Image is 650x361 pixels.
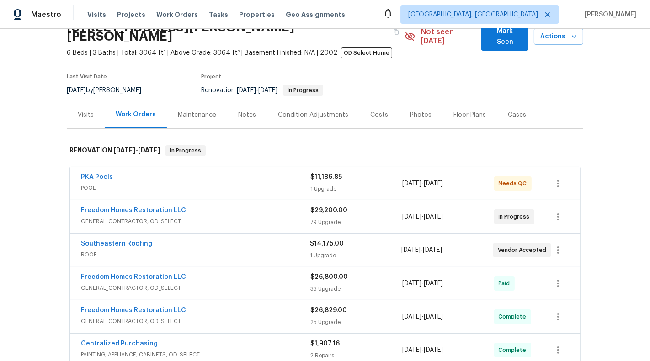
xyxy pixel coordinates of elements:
[402,247,421,253] span: [DATE]
[424,280,443,287] span: [DATE]
[534,28,583,45] button: Actions
[81,207,186,214] a: Freedom Homes Restoration LLC
[408,10,538,19] span: [GEOGRAPHIC_DATA], [GEOGRAPHIC_DATA]
[498,246,550,255] span: Vendor Accepted
[402,280,421,287] span: [DATE]
[388,24,405,40] button: Copy Address
[310,218,402,227] div: 79 Upgrade
[310,207,347,214] span: $29,200.00
[78,110,94,120] div: Visits
[581,10,636,19] span: [PERSON_NAME]
[424,347,443,353] span: [DATE]
[499,312,530,321] span: Complete
[116,110,156,119] div: Work Orders
[402,345,443,355] span: -
[310,174,342,180] span: $11,186.85
[424,214,443,220] span: [DATE]
[258,87,277,94] span: [DATE]
[81,283,310,293] span: GENERAL_CONTRACTOR, OD_SELECT
[489,26,521,48] span: Mark Seen
[402,347,421,353] span: [DATE]
[402,179,443,188] span: -
[541,31,576,42] span: Actions
[69,145,160,156] h6: RENOVATION
[81,350,310,359] span: PAINTING, APPLIANCE, CABINETS, OD_SELECT
[310,274,348,280] span: $26,800.00
[67,74,107,79] span: Last Visit Date
[81,174,113,180] a: PKA Pools
[286,10,345,19] span: Geo Assignments
[499,179,531,188] span: Needs QC
[424,314,443,320] span: [DATE]
[67,23,388,41] h2: [STREET_ADDRESS][PERSON_NAME][PERSON_NAME]
[310,284,402,293] div: 33 Upgrade
[201,87,323,94] span: Renovation
[423,247,442,253] span: [DATE]
[237,87,277,94] span: -
[81,241,152,247] a: Southeastern Roofing
[238,110,256,120] div: Notes
[481,23,528,51] button: Mark Seen
[310,351,402,360] div: 2 Repairs
[156,10,198,19] span: Work Orders
[239,10,275,19] span: Properties
[81,340,158,347] a: Centralized Purchasing
[508,110,526,120] div: Cases
[402,279,443,288] span: -
[67,48,405,58] span: 6 Beds | 3 Baths | Total: 3064 ft² | Above Grade: 3064 ft² | Basement Finished: N/A | 2002
[81,307,186,314] a: Freedom Homes Restoration LLC
[499,279,514,288] span: Paid
[178,110,216,120] div: Maintenance
[67,85,152,96] div: by [PERSON_NAME]
[341,47,392,58] span: OD Select Home
[310,318,402,327] div: 25 Upgrade
[310,251,401,260] div: 1 Upgrade
[499,212,533,221] span: In Progress
[138,147,160,153] span: [DATE]
[402,312,443,321] span: -
[402,180,421,187] span: [DATE]
[284,88,322,93] span: In Progress
[278,110,348,120] div: Condition Adjustments
[370,110,388,120] div: Costs
[310,184,402,194] div: 1 Upgrade
[421,27,476,46] span: Not seen [DATE]
[81,317,310,326] span: GENERAL_CONTRACTOR, OD_SELECT
[402,246,442,255] span: -
[166,146,205,155] span: In Progress
[81,217,310,226] span: GENERAL_CONTRACTOR, OD_SELECT
[81,183,310,193] span: POOL
[67,136,583,165] div: RENOVATION [DATE]-[DATE]In Progress
[31,10,61,19] span: Maestro
[81,250,310,259] span: ROOF
[201,74,221,79] span: Project
[113,147,160,153] span: -
[402,214,421,220] span: [DATE]
[310,241,344,247] span: $14,175.00
[402,314,421,320] span: [DATE]
[113,147,135,153] span: [DATE]
[67,87,86,94] span: [DATE]
[81,274,186,280] a: Freedom Homes Restoration LLC
[87,10,106,19] span: Visits
[310,340,340,347] span: $1,907.16
[453,110,486,120] div: Floor Plans
[410,110,432,120] div: Photos
[499,345,530,355] span: Complete
[402,212,443,221] span: -
[237,87,256,94] span: [DATE]
[117,10,145,19] span: Projects
[310,307,347,314] span: $26,829.00
[209,11,228,18] span: Tasks
[424,180,443,187] span: [DATE]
